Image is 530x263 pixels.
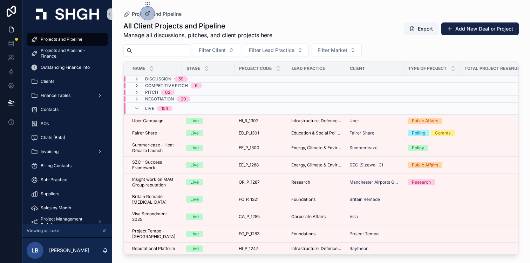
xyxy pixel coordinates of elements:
[291,231,315,237] span: Foundations
[27,89,108,102] a: Finance Tables
[239,179,260,185] span: OR_P_1287
[190,145,199,151] div: Live
[291,118,341,124] a: Infrastructure, Defence, Industrial, Transport
[41,135,65,140] span: Chats (Beta)
[408,179,456,185] a: Research
[349,130,374,136] span: Fairer Share
[190,245,199,252] div: Live
[190,213,199,220] div: Live
[291,179,341,185] a: Research
[349,246,368,251] a: Raytheon
[292,66,325,71] span: Lead Practice
[291,179,310,185] span: Research
[27,61,108,74] a: Outstanding Finance Info
[132,142,178,153] a: Summerleaze - Heat Decarb Launch
[249,47,294,54] span: Filter Lead Practice
[349,118,359,124] a: Uber
[239,231,283,237] a: FO_P_1283
[36,8,99,20] img: App logo
[178,76,184,82] div: 59
[27,33,108,46] a: Projects and Pipeline
[412,118,438,124] div: Public Affairs
[123,21,272,31] h1: All Client Projects and Pipeline
[145,106,154,111] span: Live
[41,79,54,84] span: Clients
[165,90,170,95] div: 62
[349,197,399,202] a: Britain Remade
[291,130,341,136] span: Education & Social Policy
[41,93,70,98] span: Finance Tables
[27,117,108,130] a: POs
[190,118,199,124] div: Live
[291,145,341,151] a: Energy, Climate & Environment
[186,213,230,220] a: Live
[408,162,456,168] a: Public Affairs
[27,47,108,60] a: Projects and Pipeline - Finance
[27,173,108,186] a: Sub-Practice
[239,197,259,202] span: FO_R_1221
[132,194,178,205] a: Britain Remade [MEDICAL_DATA]
[239,130,283,136] a: ED_P_1301
[239,118,283,124] a: HI_R_1302
[349,162,399,168] a: SZC (Sizewell C)
[132,177,178,188] a: Insight work on MAG Group reputation
[27,75,108,88] a: Clients
[41,149,59,154] span: Invoicing
[190,196,199,203] div: Live
[239,145,259,151] span: EE_P_1300
[349,231,379,237] a: Project Tempo
[190,179,199,185] div: Live
[349,197,380,202] span: Britain Remade
[132,228,178,239] a: Project Tempo - [GEOGRAPHIC_DATA]
[349,214,358,219] a: Visa
[412,179,431,185] div: Research
[132,130,178,136] a: Fairer Share
[132,246,175,251] span: Reputational Platform
[349,179,399,185] a: Manchester Airports Group
[186,245,230,252] a: Live
[190,162,199,168] div: Live
[132,11,182,18] span: Projects and Pipeline
[239,162,283,168] a: EE_P_1288
[41,216,92,228] span: Project Management (beta)
[349,130,399,136] a: Fairer Share
[186,130,230,136] a: Live
[145,76,171,82] span: Discussion
[186,162,230,168] a: Live
[291,231,341,237] a: Foundations
[186,196,230,203] a: Live
[132,118,163,124] span: Uber Campaign
[132,211,178,222] span: Visa Secondment 2025
[239,66,272,71] span: Project Code
[27,145,108,158] a: Invoicing
[132,66,145,71] span: Name
[349,145,399,151] a: Summerleaze
[27,188,108,200] a: Suppliers
[349,214,399,219] a: Visa
[41,177,67,183] span: Sub-Practice
[41,163,72,169] span: Billing Contacts
[239,162,259,168] span: EE_P_1288
[312,44,362,57] button: Select Button
[435,130,450,136] div: Comms
[408,66,447,71] span: Type of Project
[145,90,158,95] span: Pitch
[199,47,226,54] span: Filter Client
[291,246,341,251] a: Infrastructure, Defence, Industrial, Transport
[27,103,108,116] a: Contacts
[441,22,519,35] button: Add New Deal or Project
[412,130,425,136] div: Polling
[239,179,283,185] a: OR_P_1287
[27,202,108,214] a: Sales by Month
[291,162,341,168] a: Energy, Climate & Environment
[41,107,59,112] span: Contacts
[41,121,49,126] span: POs
[49,247,89,254] p: [PERSON_NAME]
